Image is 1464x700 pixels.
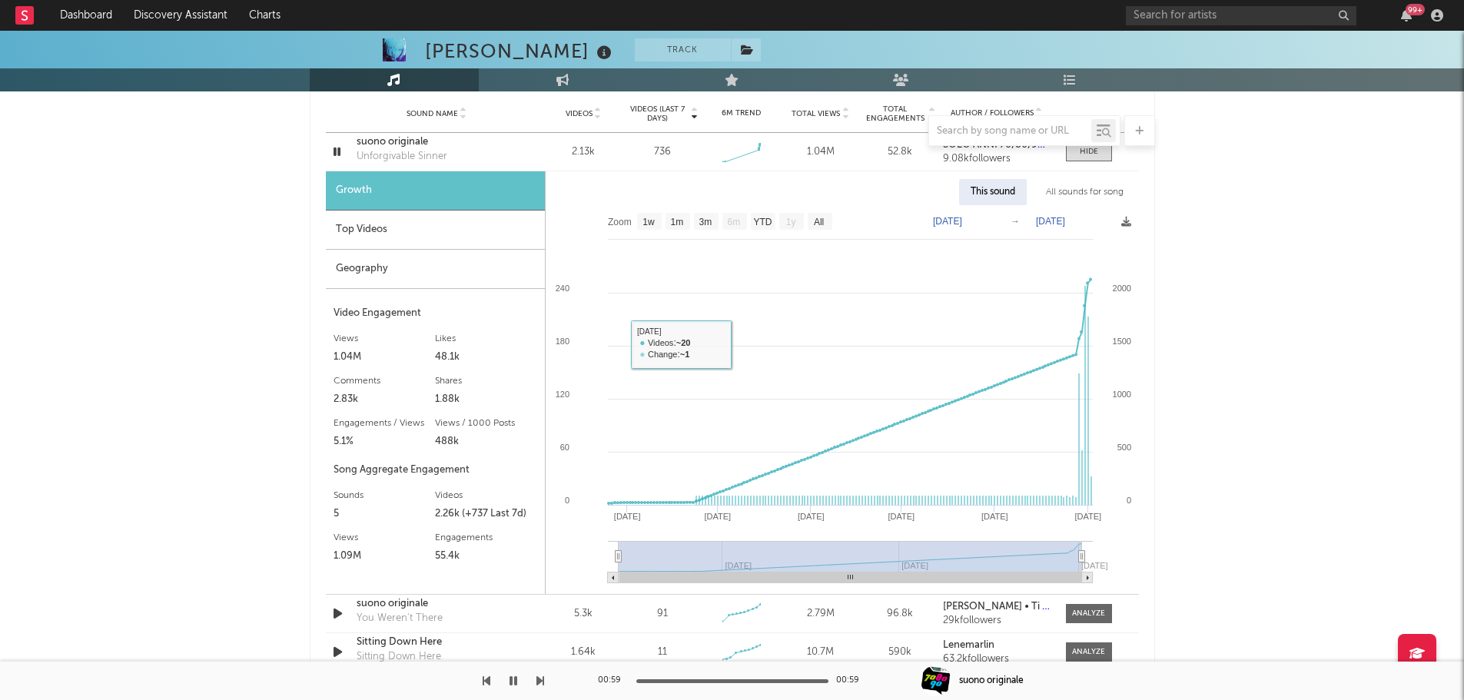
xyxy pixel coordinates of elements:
div: 52.8k [864,144,935,160]
div: This sound [959,179,1027,205]
text: 60 [559,443,569,452]
strong: Lenemarlin [943,640,994,650]
strong: [PERSON_NAME] • Ti segue [943,602,1070,612]
text: 0 [564,496,569,505]
strong: SOLO ANNI 70/80/90🤖📼💿💾😎 [943,140,1105,150]
span: Total Views [792,109,840,118]
text: 1w [642,217,655,227]
div: 1.09M [334,547,436,566]
div: 1.64k [548,645,619,660]
div: 29k followers [943,615,1050,626]
div: 48.1k [435,348,537,367]
div: Sitting Down Here [357,649,441,665]
div: 1.04M [785,144,856,160]
text: [DATE] [888,512,915,521]
span: Total Engagements [864,105,926,123]
text: 1m [670,217,683,227]
div: 6M Trend [705,108,777,119]
text: 240 [555,284,569,293]
text: 500 [1117,443,1130,452]
div: Comments [334,372,436,390]
div: Song Aggregate Engagement [334,461,537,479]
text: [DATE] [1036,216,1065,227]
div: 00:59 [836,672,867,690]
div: 99 + [1406,4,1425,15]
div: 11 [658,645,667,660]
div: 00:59 [598,672,629,690]
div: Sounds [334,486,436,505]
div: Views / 1000 Posts [435,414,537,433]
text: 0 [1126,496,1130,505]
text: → [1011,216,1020,227]
div: 2.26k (+737 Last 7d) [435,505,537,523]
text: 2000 [1112,284,1130,293]
text: [DATE] [1081,561,1107,570]
button: Track [635,38,731,61]
div: 1.88k [435,390,537,409]
input: Search for artists [1126,6,1356,25]
text: 180 [555,337,569,346]
button: 99+ [1401,9,1412,22]
div: Top Videos [326,211,545,250]
span: Videos (last 7 days) [626,105,689,123]
div: 1.04M [334,348,436,367]
text: 1000 [1112,390,1130,399]
div: 55.4k [435,547,537,566]
text: [DATE] [1074,512,1101,521]
div: Growth [326,171,545,211]
text: 1500 [1112,337,1130,346]
text: All [813,217,823,227]
text: [DATE] [933,216,962,227]
a: Lenemarlin [943,640,1050,651]
div: 2.13k [548,144,619,160]
text: 1y [785,217,795,227]
a: Sitting Down Here [357,635,517,650]
div: Videos [435,486,537,505]
div: 9.08k followers [943,154,1050,164]
span: Sound Name [407,109,458,118]
div: 91 [657,606,668,622]
div: 96.8k [864,606,935,622]
div: 5.3k [548,606,619,622]
div: [PERSON_NAME] [425,38,616,64]
div: You Weren't There [357,611,443,626]
div: Geography [326,250,545,289]
text: 120 [555,390,569,399]
div: Shares [435,372,537,390]
text: [DATE] [704,512,731,521]
text: [DATE] [797,512,824,521]
div: suono originale [959,674,1024,688]
text: 3m [699,217,712,227]
div: Views [334,529,436,547]
div: Engagements / Views [334,414,436,433]
span: Videos [566,109,593,118]
div: 2.83k [334,390,436,409]
div: 736 [654,144,671,160]
div: 5 [334,505,436,523]
span: Author / Followers [951,108,1034,118]
text: Zoom [608,217,632,227]
div: Likes [435,330,537,348]
div: All sounds for song [1034,179,1135,205]
text: [DATE] [613,512,640,521]
div: 590k [864,645,935,660]
text: YTD [753,217,772,227]
a: [PERSON_NAME] • Ti segue [943,602,1050,612]
a: suono originale [357,596,517,612]
div: 10.7M [785,645,856,660]
div: 2.79M [785,606,856,622]
div: Views [334,330,436,348]
text: 6m [727,217,740,227]
text: [DATE] [981,512,1008,521]
div: Video Engagement [334,304,537,323]
div: Engagements [435,529,537,547]
div: 5.1% [334,433,436,451]
div: Unforgivable Sinner [357,149,447,164]
input: Search by song name or URL [929,125,1091,138]
div: 63.2k followers [943,654,1050,665]
div: 488k [435,433,537,451]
